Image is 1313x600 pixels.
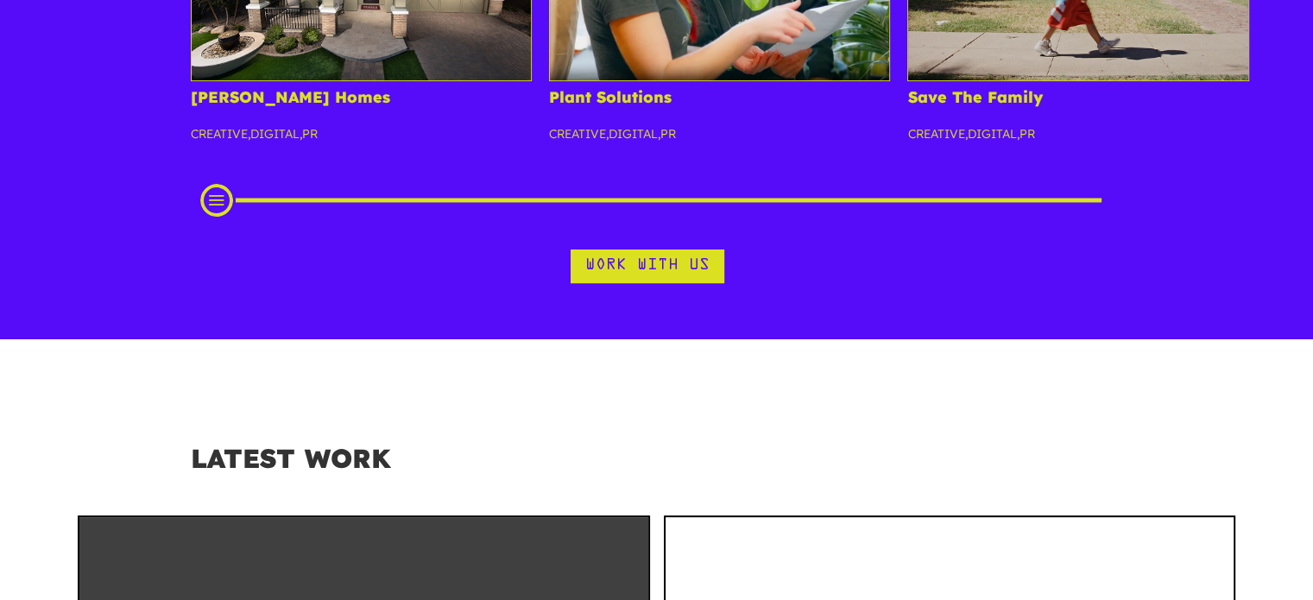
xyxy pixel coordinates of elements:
p: , , [907,124,1248,157]
a: Creative [549,126,606,142]
em: Submit [253,470,313,493]
img: logo_Zg8I0qSkbAqR2WFHt3p6CTuqpyXMFPubPcD2OT02zFN43Cy9FUNNG3NEPhM_Q1qe_.png [29,104,73,113]
div: Scroll Projects [217,192,1097,209]
span: We are offline. Please leave us a message. [36,186,301,361]
h2: Latest Work [191,443,1123,489]
a: PR [1019,126,1034,142]
a: PR [660,126,676,142]
a: Save The Family [907,87,1042,107]
a: Plant Solutions [549,87,672,107]
img: salesiqlogo_leal7QplfZFryJ6FIlVepeu7OftD7mt8q6exU6-34PB8prfIgodN67KcxXM9Y7JQ_.png [119,391,131,401]
a: Creative [191,126,248,142]
a: Work With Us [571,249,724,283]
div: Minimize live chat window [283,9,325,50]
p: , , [191,124,532,157]
a: [PERSON_NAME] Homes [191,87,390,107]
em: Driven by SalesIQ [136,390,219,402]
a: Digital [250,126,300,142]
a: PR [302,126,318,142]
a: Creative [907,126,964,142]
p: , , [549,124,890,157]
div: Leave a message [90,97,290,119]
a: Digital [609,126,658,142]
a: Digital [967,126,1016,142]
textarea: Type your message and click 'Submit' [9,409,329,470]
